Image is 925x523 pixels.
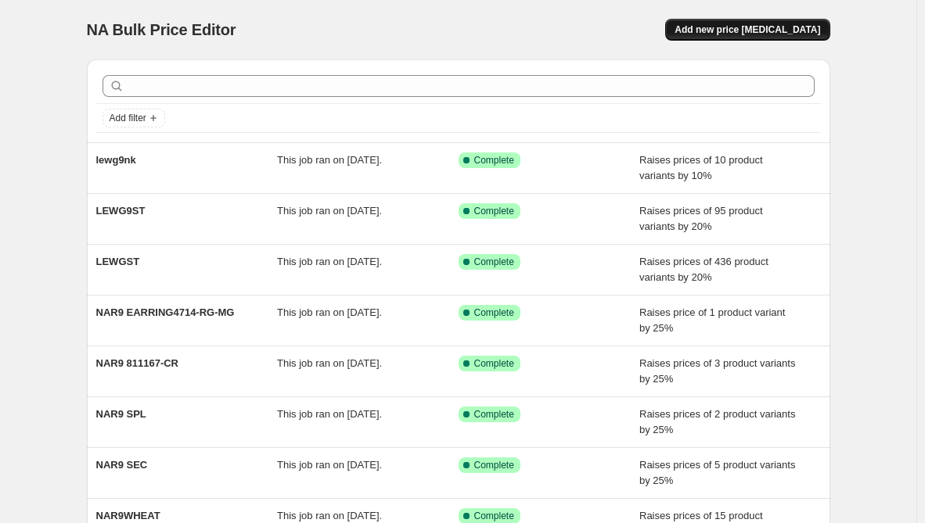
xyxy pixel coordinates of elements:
span: Complete [474,256,514,268]
span: lewg9nk [96,154,136,166]
span: NAR9 EARRING4714-RG-MG [96,306,235,318]
span: Complete [474,408,514,421]
span: Raises prices of 436 product variants by 20% [639,256,768,283]
span: This job ran on [DATE]. [277,256,382,267]
span: Raises prices of 3 product variants by 25% [639,357,795,385]
span: This job ran on [DATE]. [277,306,382,318]
span: LEWGST [96,256,140,267]
span: This job ran on [DATE]. [277,459,382,471]
span: This job ran on [DATE]. [277,205,382,217]
span: Complete [474,510,514,522]
span: Raises prices of 95 product variants by 20% [639,205,763,232]
span: This job ran on [DATE]. [277,154,382,166]
span: Add new price [MEDICAL_DATA] [675,23,820,36]
span: Raises prices of 2 product variants by 25% [639,408,795,435]
span: This job ran on [DATE]. [277,408,382,420]
button: Add filter [103,109,165,127]
span: Complete [474,205,514,217]
span: Complete [474,154,514,167]
span: LEWG9ST [96,205,146,217]
span: Complete [474,459,514,471]
span: NAR9WHEAT [96,510,160,521]
span: Raises price of 1 product variant by 25% [639,306,785,334]
span: This job ran on [DATE]. [277,357,382,369]
span: Raises prices of 10 product variants by 10% [639,154,763,181]
span: Raises prices of 5 product variants by 25% [639,459,795,486]
span: NAR9 SPL [96,408,146,420]
button: Add new price [MEDICAL_DATA] [665,19,830,41]
span: NA Bulk Price Editor [87,21,236,38]
span: NAR9 SEC [96,459,148,471]
span: Add filter [110,112,146,124]
span: This job ran on [DATE]. [277,510,382,521]
span: Complete [474,357,514,370]
span: NAR9 811167-CR [96,357,179,369]
span: Complete [474,306,514,319]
